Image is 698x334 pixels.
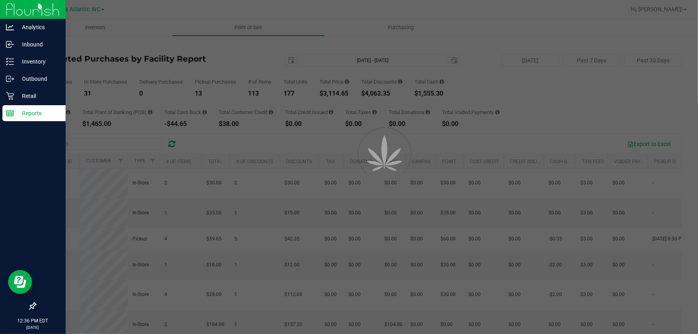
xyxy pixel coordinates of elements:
p: Analytics [14,22,62,32]
inline-svg: Reports [6,109,14,117]
iframe: Resource center [8,270,32,294]
inline-svg: Inventory [6,58,14,66]
inline-svg: Outbound [6,75,14,83]
p: Inbound [14,40,62,49]
inline-svg: Inbound [6,40,14,48]
inline-svg: Retail [6,92,14,100]
p: Outbound [14,74,62,84]
p: 12:36 PM EDT [4,317,62,324]
p: Reports [14,108,62,118]
p: Retail [14,91,62,101]
p: [DATE] [4,324,62,330]
inline-svg: Analytics [6,23,14,31]
p: Inventory [14,57,62,66]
